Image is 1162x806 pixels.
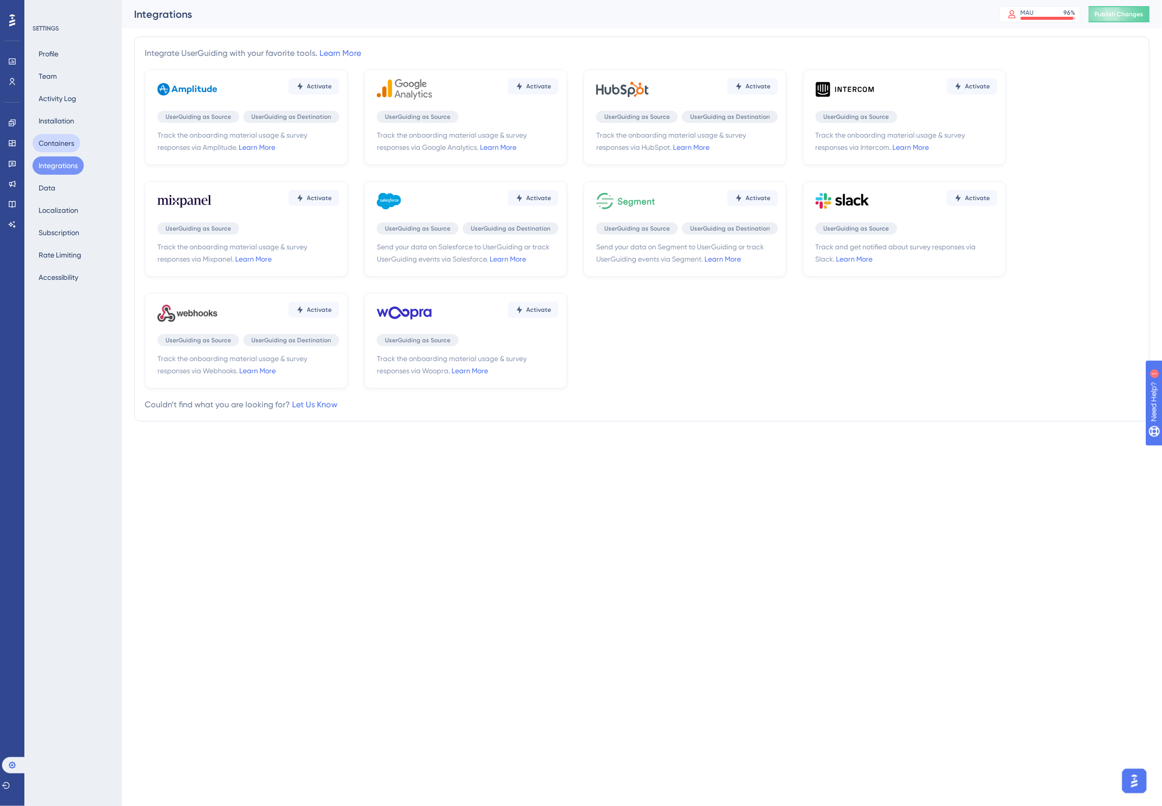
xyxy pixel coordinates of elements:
a: Learn More [239,367,276,375]
a: Learn More [480,143,517,151]
span: UserGuiding as Source [604,113,670,121]
button: Subscription [33,223,85,242]
span: UserGuiding as Source [166,336,231,344]
span: UserGuiding as Destination [251,113,331,121]
span: Activate [746,82,771,90]
button: Localization [33,201,84,219]
span: UserGuiding as Source [604,224,670,233]
span: Activate [746,194,771,202]
button: Integrations [33,156,84,175]
button: Activate [508,302,559,318]
a: Learn More [673,143,709,151]
a: Learn More [319,48,361,58]
button: Activate [947,78,997,94]
button: Activate [288,78,339,94]
button: Data [33,179,61,197]
span: UserGuiding as Destination [471,224,551,233]
span: UserGuiding as Source [385,224,450,233]
button: Activate [947,190,997,206]
a: Learn More [836,255,873,263]
span: UserGuiding as Source [166,224,231,233]
span: Activate [307,82,332,90]
a: Learn More [451,367,488,375]
button: Installation [33,112,80,130]
span: Activate [527,306,552,314]
button: Activate [508,78,559,94]
button: Activate [288,302,339,318]
button: Team [33,67,63,85]
button: Accessibility [33,268,84,286]
span: Track the onboarding material usage & survey responses via Webhooks. [157,352,339,377]
span: Track the onboarding material usage & survey responses via Amplitude. [157,129,339,153]
a: Learn More [704,255,741,263]
a: Learn More [893,143,929,151]
button: Containers [33,134,80,152]
a: Learn More [239,143,275,151]
div: 1 [71,5,74,13]
button: Activate [727,78,778,94]
span: Activate [307,194,332,202]
span: UserGuiding as Source [824,224,889,233]
span: UserGuiding as Source [166,113,231,121]
button: Rate Limiting [33,246,87,264]
button: Publish Changes [1089,6,1150,22]
span: Track and get notified about survey responses via Slack. [816,241,997,265]
div: SETTINGS [33,24,115,33]
span: Activate [527,194,552,202]
span: Send your data on Segment to UserGuiding or track UserGuiding events via Segment. [596,241,778,265]
span: Track the onboarding material usage & survey responses via HubSpot. [596,129,778,153]
div: MAU [1021,9,1034,17]
div: Couldn’t find what you are looking for? [145,399,337,411]
button: Activate [288,190,339,206]
a: Let Us Know [292,400,337,409]
button: Activity Log [33,89,82,108]
a: Learn More [490,255,526,263]
span: Send your data on Salesforce to UserGuiding or track UserGuiding events via Salesforce. [377,241,559,265]
span: Need Help? [24,3,63,15]
div: 96 % [1064,9,1076,17]
span: UserGuiding as Source [824,113,889,121]
span: Activate [965,194,990,202]
a: Learn More [235,255,272,263]
span: UserGuiding as Destination [690,113,770,121]
div: Integrate UserGuiding with your favorite tools. [145,47,361,59]
span: Activate [965,82,990,90]
span: UserGuiding as Source [385,113,450,121]
span: UserGuiding as Destination [690,224,770,233]
span: Activate [527,82,552,90]
span: UserGuiding as Source [385,336,450,344]
button: Activate [508,190,559,206]
iframe: UserGuiding AI Assistant Launcher [1119,766,1150,796]
button: Profile [33,45,64,63]
span: Activate [307,306,332,314]
span: Publish Changes [1095,10,1144,18]
span: Track the onboarding material usage & survey responses via Woopra. [377,352,559,377]
span: Track the onboarding material usage & survey responses via Google Analytics. [377,129,559,153]
span: Track the onboarding material usage & survey responses via Mixpanel. [157,241,339,265]
span: Track the onboarding material usage & survey responses via Intercom. [816,129,997,153]
div: Integrations [134,7,974,21]
span: UserGuiding as Destination [251,336,331,344]
button: Activate [727,190,778,206]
